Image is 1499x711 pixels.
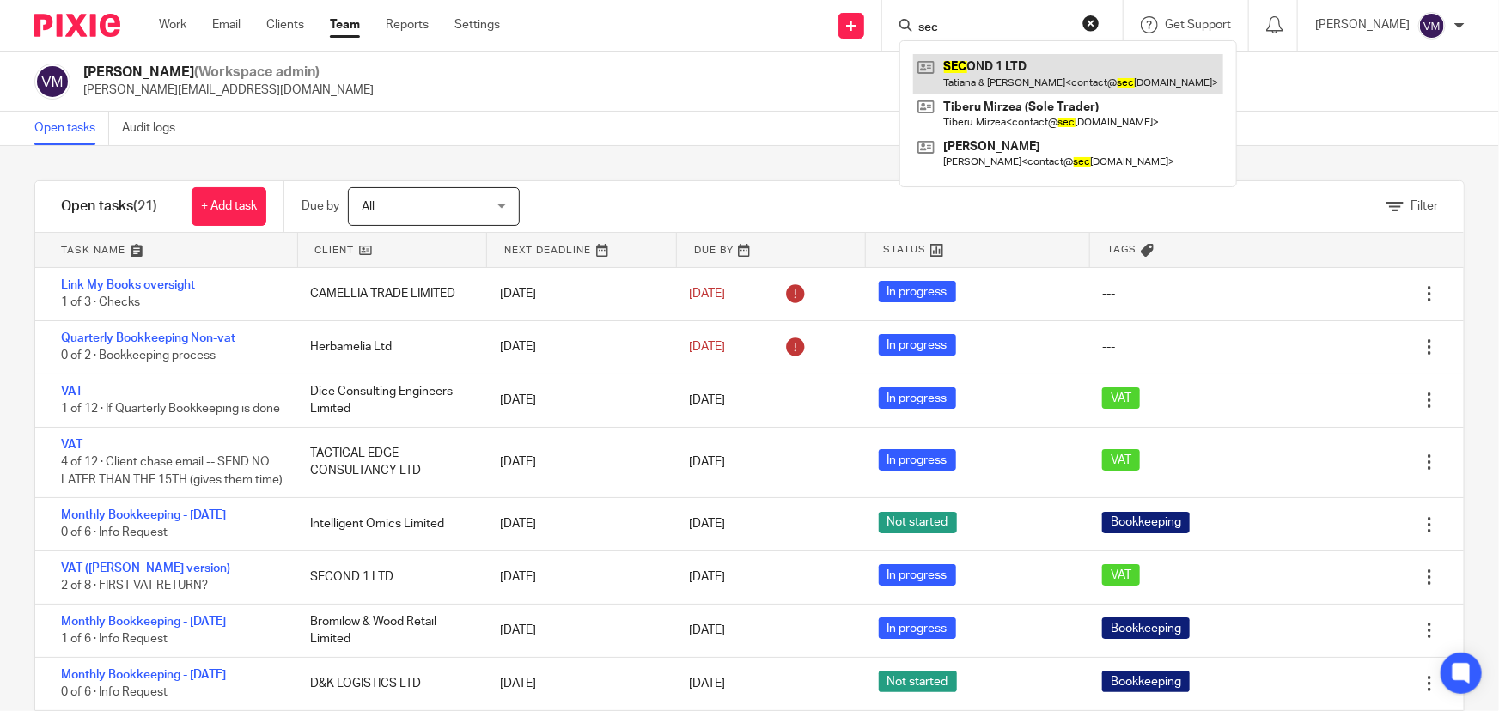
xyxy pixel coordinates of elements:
a: + Add task [192,187,266,226]
div: Herbamelia Ltd [293,330,482,364]
span: Bookkeeping [1102,671,1190,692]
p: Due by [302,197,339,215]
h1: Open tasks [61,197,157,216]
span: Not started [879,671,957,692]
img: Pixie [34,14,120,37]
a: VAT [61,439,82,451]
span: [DATE] [689,288,725,300]
span: 1 of 3 · Checks [61,297,140,309]
div: TACTICAL EDGE CONSULTANCY LTD [293,436,482,489]
span: [DATE] [689,519,725,531]
a: Open tasks [34,112,109,145]
span: VAT [1102,564,1140,586]
div: D&K LOGISTICS LTD [293,666,482,701]
a: Reports [386,16,429,33]
a: Settings [454,16,500,33]
a: Email [212,16,241,33]
span: Bookkeeping [1102,617,1190,639]
a: Clients [266,16,304,33]
span: In progress [879,387,956,409]
span: In progress [879,617,956,639]
span: 4 of 12 · Client chase email -- SEND NO LATER THAN THE 15TH (gives them time) [61,456,283,486]
p: [PERSON_NAME][EMAIL_ADDRESS][DOMAIN_NAME] [83,82,374,99]
span: (Workspace admin) [194,65,320,79]
div: [DATE] [483,383,672,417]
a: Team [330,16,360,33]
span: All [362,201,375,213]
span: Status [883,242,926,257]
a: Quarterly Bookkeeping Non-vat [61,332,235,344]
p: [PERSON_NAME] [1315,16,1410,33]
div: Dice Consulting Engineers Limited [293,374,482,427]
div: Intelligent Omics Limited [293,507,482,541]
span: [DATE] [689,456,725,468]
span: [DATE] [689,571,725,583]
button: Clear [1082,15,1100,32]
span: Bookkeeping [1102,512,1190,533]
span: [DATE] [689,678,725,690]
a: Link My Books oversight [61,279,195,291]
img: svg%3E [34,64,70,100]
span: In progress [879,334,956,355]
div: --- [1102,285,1115,302]
div: [DATE] [483,330,672,364]
h2: [PERSON_NAME] [83,64,374,82]
a: Monthly Bookkeeping - [DATE] [61,616,226,628]
span: (21) [133,199,157,213]
span: Not started [879,512,957,533]
div: --- [1102,338,1115,355]
div: [DATE] [483,613,672,647]
div: CAMELLIA TRADE LIMITED [293,276,482,311]
a: Audit logs [122,112,188,145]
input: Search [917,21,1071,36]
div: SECOND 1 LTD [293,560,482,594]
a: VAT ([PERSON_NAME] version) [61,562,230,574]
span: In progress [879,564,956,586]
div: [DATE] [483,560,672,594]
span: [DATE] [689,341,725,353]
div: Bromilow & Wood Retail Limited [293,605,482,657]
span: In progress [879,449,956,471]
span: [DATE] [689,624,725,636]
a: Monthly Bookkeeping - [DATE] [61,669,226,681]
a: Monthly Bookkeeping - [DATE] [61,509,226,521]
span: In progress [879,281,956,302]
span: Tags [1107,242,1136,257]
a: Work [159,16,186,33]
span: Filter [1411,200,1438,212]
span: 1 of 6 · Info Request [61,634,168,646]
span: 0 of 6 · Info Request [61,686,168,698]
span: 0 of 2 · Bookkeeping process [61,349,216,362]
span: 2 of 8 · FIRST VAT RETURN? [61,580,208,592]
div: [DATE] [483,276,672,311]
span: VAT [1102,449,1140,471]
span: VAT [1102,387,1140,409]
div: [DATE] [483,445,672,479]
a: VAT [61,386,82,398]
span: Get Support [1165,19,1231,31]
div: [DATE] [483,666,672,701]
div: [DATE] [483,507,672,541]
span: 0 of 6 · Info Request [61,527,168,539]
span: 1 of 12 · If Quarterly Bookkeeping is done [61,403,280,415]
span: [DATE] [689,394,725,406]
img: svg%3E [1418,12,1446,39]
